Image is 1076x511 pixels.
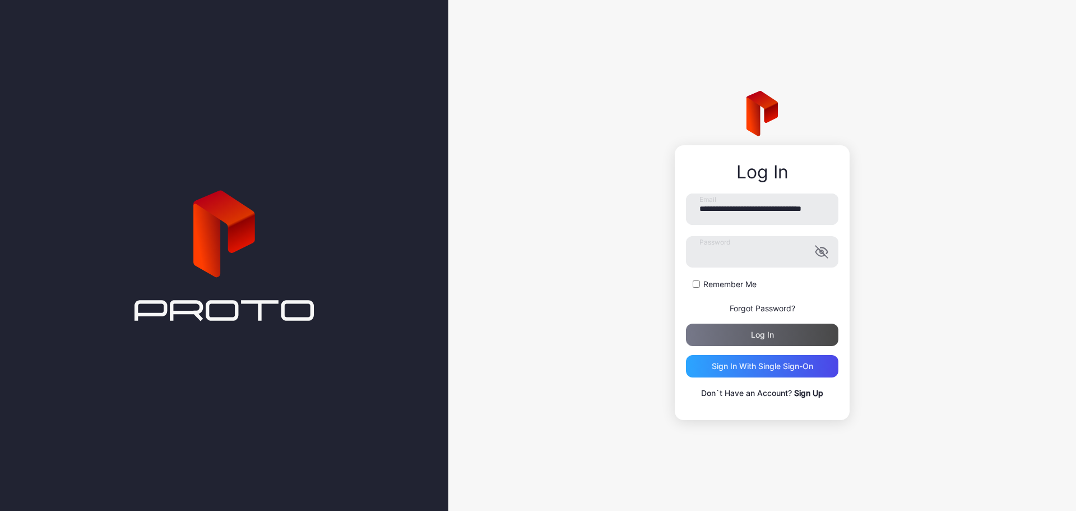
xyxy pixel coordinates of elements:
[794,388,823,398] a: Sign Up
[703,279,757,290] label: Remember Me
[751,330,774,339] div: Log in
[686,162,838,182] div: Log In
[712,362,813,371] div: Sign in With Single Sign-On
[686,324,838,346] button: Log in
[730,303,795,313] a: Forgot Password?
[686,355,838,378] button: Sign in With Single Sign-On
[686,194,838,225] input: Email
[815,245,828,259] button: Password
[686,236,838,268] input: Password
[686,386,838,400] p: Don`t Have an Account?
